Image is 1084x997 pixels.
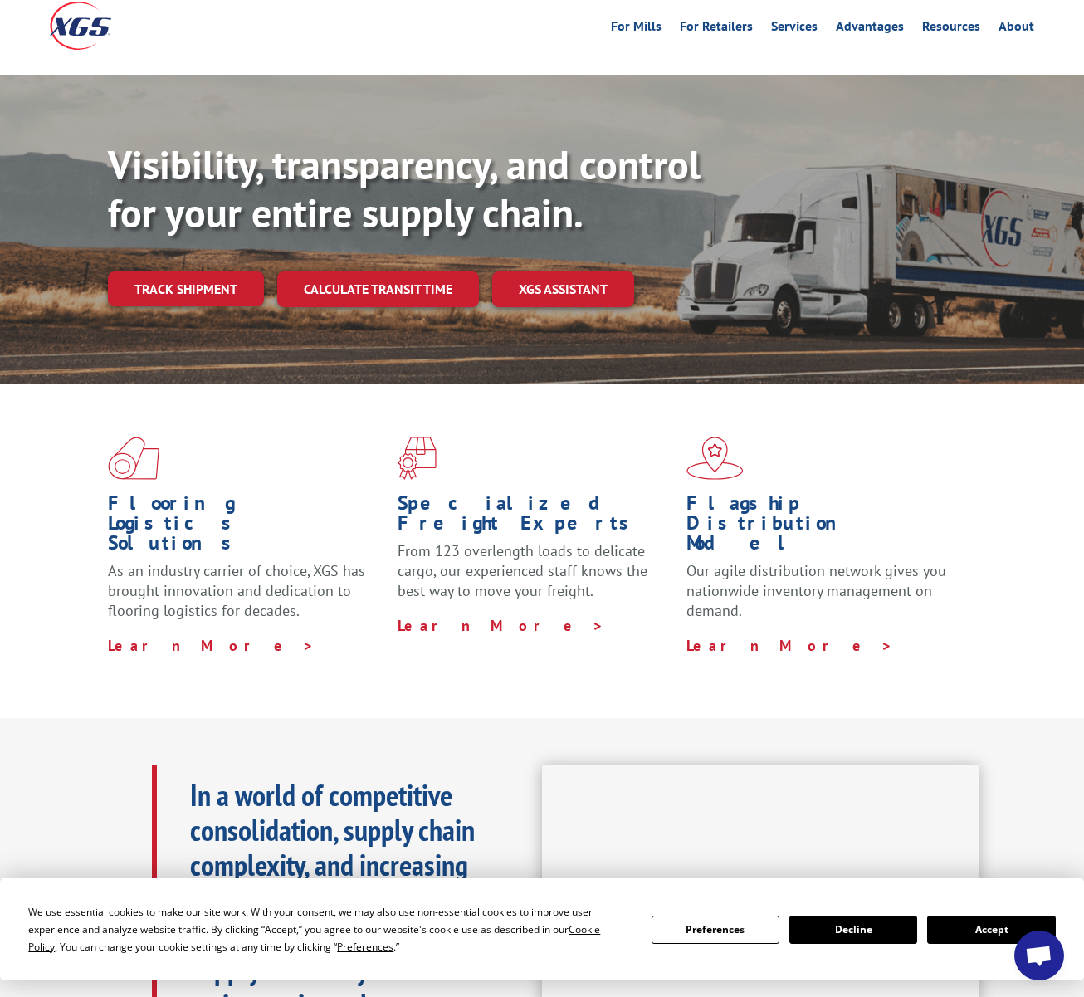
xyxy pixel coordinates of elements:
[836,20,904,38] a: Advantages
[108,636,315,655] a: Learn More >
[492,271,634,307] a: XGS ASSISTANT
[927,916,1055,944] button: Accept
[686,636,893,655] a: Learn More >
[108,493,385,561] h1: Flooring Logistics Solutions
[108,139,701,238] b: Visibility, transparency, and control for your entire supply chain.
[398,616,604,635] a: Learn More >
[337,940,393,954] span: Preferences
[398,437,437,480] img: xgs-icon-focused-on-flooring-red
[652,916,779,944] button: Preferences
[611,20,662,38] a: For Mills
[686,493,964,561] h1: Flagship Distribution Model
[999,20,1034,38] a: About
[108,561,365,620] span: As an industry carrier of choice, XGS has brought innovation and dedication to flooring logistics...
[28,903,631,955] div: We use essential cookies to make our site work. With your consent, we may also use non-essential ...
[680,20,753,38] a: For Retailers
[771,20,818,38] a: Services
[686,437,744,480] img: xgs-icon-flagship-distribution-model-red
[789,916,917,944] button: Decline
[922,20,980,38] a: Resources
[398,541,675,615] p: From 123 overlength loads to delicate cargo, our experienced staff knows the best way to move you...
[398,493,675,541] h1: Specialized Freight Experts
[108,271,264,306] a: Track shipment
[277,271,479,307] a: Calculate transit time
[686,561,946,620] span: Our agile distribution network gives you nationwide inventory management on demand.
[1014,931,1064,980] a: Open chat
[108,437,159,480] img: xgs-icon-total-supply-chain-intelligence-red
